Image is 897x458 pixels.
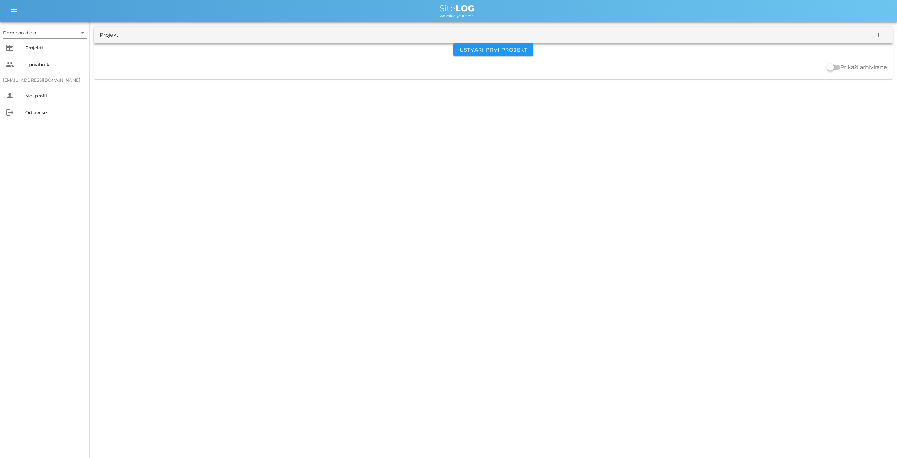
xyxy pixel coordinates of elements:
[100,31,120,39] div: Projekti
[459,47,527,53] span: Ustvari prvi projekt
[3,29,37,36] div: Domicon d.o.o.
[6,43,14,52] i: business
[25,93,84,98] div: Moj profil
[78,28,87,37] i: arrow_drop_down
[875,31,883,39] i: add
[840,64,887,71] label: Prikaži arhivirane
[25,110,84,115] div: Odjavi se
[3,27,87,38] div: Domicon d.o.o.
[439,14,474,18] span: We value your time.
[6,60,14,69] i: people
[25,45,84,50] div: Projekti
[6,91,14,100] i: person
[6,108,14,117] i: logout
[25,62,84,67] div: Uporabniki
[439,3,474,13] span: Site
[456,3,474,13] b: LOG
[453,43,533,56] button: Ustvari prvi projekt
[10,7,18,15] i: menu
